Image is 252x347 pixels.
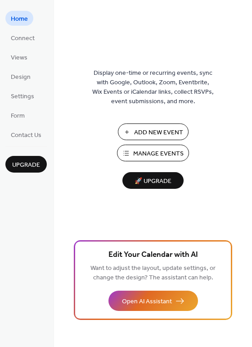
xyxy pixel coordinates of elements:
[117,145,189,161] button: Manage Events
[11,92,34,101] span: Settings
[118,123,189,140] button: Add New Event
[11,14,28,24] span: Home
[11,53,27,63] span: Views
[108,249,198,261] span: Edit Your Calendar with AI
[108,291,198,311] button: Open AI Assistant
[134,128,183,137] span: Add New Event
[11,73,31,82] span: Design
[122,172,184,189] button: 🚀 Upgrade
[11,34,35,43] span: Connect
[133,149,184,159] span: Manage Events
[92,68,214,106] span: Display one-time or recurring events, sync with Google, Outlook, Zoom, Eventbrite, Wix Events or ...
[5,108,30,123] a: Form
[12,160,40,170] span: Upgrade
[5,30,40,45] a: Connect
[5,127,47,142] a: Contact Us
[90,262,216,284] span: Want to adjust the layout, update settings, or change the design? The assistant can help.
[128,175,178,187] span: 🚀 Upgrade
[5,88,40,103] a: Settings
[11,131,41,140] span: Contact Us
[5,11,33,26] a: Home
[5,69,36,84] a: Design
[5,156,47,173] button: Upgrade
[122,297,172,306] span: Open AI Assistant
[5,50,33,64] a: Views
[11,111,25,121] span: Form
